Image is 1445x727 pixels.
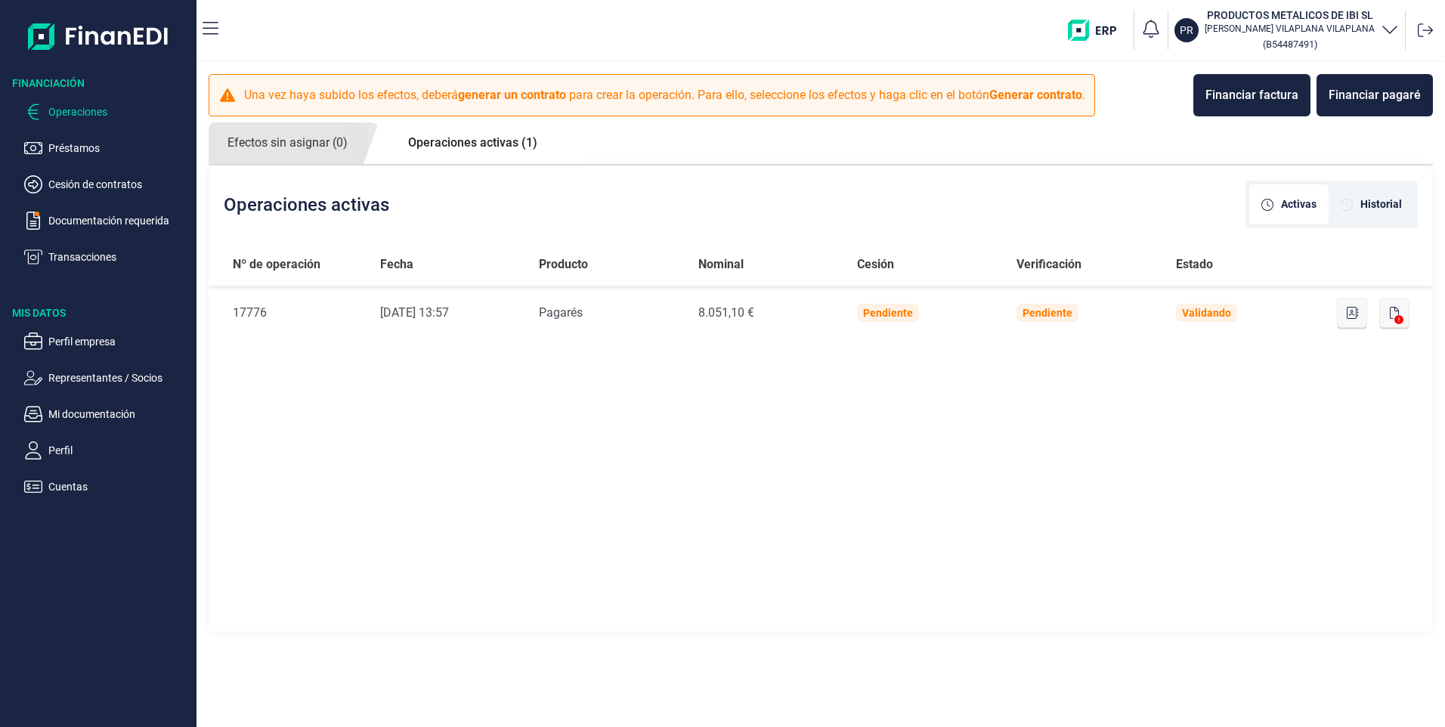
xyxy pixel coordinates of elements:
button: Cesión de contratos [24,175,190,193]
button: Perfil [24,441,190,459]
a: Operaciones activas (1) [389,122,556,163]
span: Activas [1281,196,1317,212]
img: erp [1068,20,1128,41]
p: Cuentas [48,478,190,496]
div: Pendiente [1023,307,1072,319]
button: PRPRODUCTOS METALICOS DE IBI SL[PERSON_NAME] VILAPLANA VILAPLANA(B54487491) [1174,8,1399,53]
button: Cuentas [24,478,190,496]
a: Efectos sin asignar (0) [209,122,367,164]
p: Mi documentación [48,405,190,423]
button: Financiar factura [1193,74,1310,116]
p: Representantes / Socios [48,369,190,387]
span: Estado [1176,255,1213,274]
div: Validando [1182,307,1231,319]
button: Transacciones [24,248,190,266]
button: Mi documentación [24,405,190,423]
p: Documentación requerida [48,212,190,230]
p: PR [1180,23,1193,38]
img: Logo de aplicación [28,12,169,60]
small: Copiar cif [1263,39,1317,50]
p: Perfil empresa [48,333,190,351]
span: Historial [1360,196,1402,212]
button: Préstamos [24,139,190,157]
span: Fecha [380,255,413,274]
div: Financiar pagaré [1329,86,1421,104]
p: Cesión de contratos [48,175,190,193]
span: Verificación [1016,255,1081,274]
div: Pendiente [863,307,913,319]
button: Representantes / Socios [24,369,190,387]
div: 8.051,10 € [698,304,834,322]
h3: PRODUCTOS METALICOS DE IBI SL [1205,8,1375,23]
span: Nº de operación [233,255,320,274]
p: Préstamos [48,139,190,157]
p: Operaciones [48,103,190,121]
p: [PERSON_NAME] VILAPLANA VILAPLANA [1205,23,1375,35]
div: [object Object] [1329,184,1414,224]
div: Financiar factura [1205,86,1298,104]
p: Perfil [48,441,190,459]
span: Producto [539,255,588,274]
p: Transacciones [48,248,190,266]
b: generar un contrato [458,88,566,102]
span: Cesión [857,255,894,274]
span: Nominal [698,255,744,274]
button: Financiar pagaré [1317,74,1433,116]
button: Operaciones [24,103,190,121]
b: Generar contrato [989,88,1082,102]
div: 17776 [233,304,355,322]
p: Una vez haya subido los efectos, deberá para crear la operación. Para ello, seleccione los efecto... [244,86,1085,104]
h2: Operaciones activas [224,194,389,215]
div: [DATE] 13:57 [380,304,515,322]
button: Documentación requerida [24,212,190,230]
div: [object Object] [1249,184,1329,224]
button: Perfil empresa [24,333,190,351]
div: Pagarés [539,304,674,322]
